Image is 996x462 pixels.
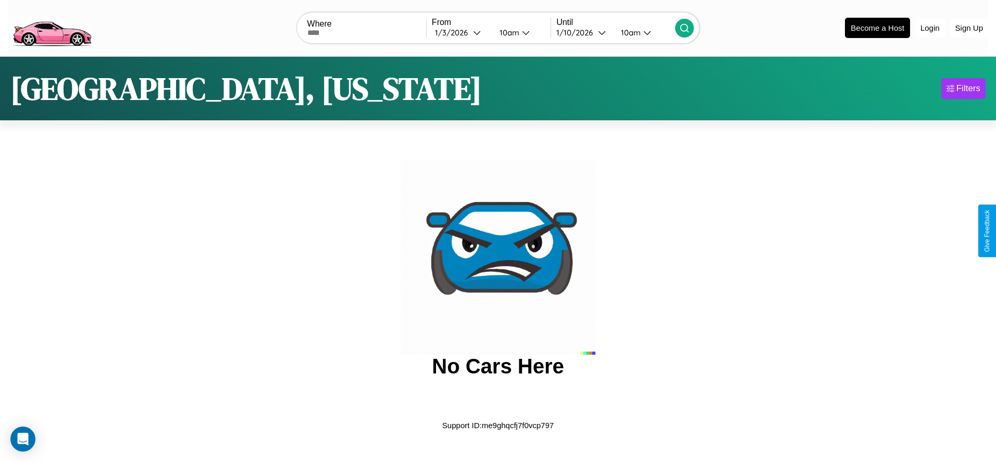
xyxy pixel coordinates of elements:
button: Filters [941,78,986,99]
div: Open Intercom Messenger [10,427,35,452]
label: Where [307,19,426,29]
div: 1 / 10 / 2026 [556,28,598,38]
div: 10am [616,28,643,38]
h1: [GEOGRAPHIC_DATA], [US_STATE] [10,67,482,110]
div: 1 / 3 / 2026 [435,28,473,38]
p: Support ID: me9ghqcfj7f0vcp797 [442,418,554,432]
button: 1/3/2026 [432,27,491,38]
div: Filters [956,83,980,94]
div: Give Feedback [983,210,991,252]
label: Until [556,18,675,27]
img: car [401,160,595,355]
button: 10am [491,27,551,38]
button: Sign Up [950,18,988,38]
button: Become a Host [845,18,910,38]
button: Login [915,18,945,38]
div: 10am [494,28,522,38]
button: 10am [613,27,675,38]
label: From [432,18,551,27]
h2: No Cars Here [432,355,564,378]
img: logo [8,5,96,49]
